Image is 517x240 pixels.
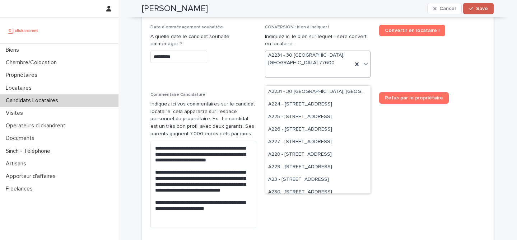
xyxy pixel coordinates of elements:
[265,149,371,161] div: A228 - 45 rue de Lille, Paris 75005
[379,25,445,36] a: Convertir en locataire !
[265,98,371,111] div: A224 - 45 rue de Lille, Paris 75007
[265,86,371,98] div: A2231 - 30 Allée Madame de Montespan, Bussy-Saint-Georges 77600
[6,23,41,38] img: UCB0brd3T0yccxBKYDjQ
[265,111,371,123] div: A225 - 29 rue Boissy d’Anglas, Paris 75008
[265,136,371,149] div: A227 - 58 boulevard de Sébastopol, Paris 75003
[439,6,456,11] span: Cancel
[427,3,462,14] button: Cancel
[3,185,38,192] p: Freelances
[142,4,208,14] h2: [PERSON_NAME]
[3,160,32,167] p: Artisans
[150,25,223,29] span: Date d'emménagement souhaitée
[385,28,439,33] span: Convertir en locataire !
[3,148,56,155] p: Sinch - Téléphone
[265,161,371,174] div: A229 - 2 rue Commines, Paris 75003
[3,85,37,91] p: Locataires
[265,33,371,48] p: Indiquez ici le bien sur lequel il sera converti en locataire.
[3,97,64,104] p: Candidats Locataires
[3,47,25,53] p: Biens
[476,6,488,11] span: Save
[265,25,329,29] span: CONVERSION : bien à indiquer !
[265,174,371,186] div: A23 - 71 rue des Gravilliers, Paris 75003
[3,122,71,129] p: Operateurs clickandrent
[150,33,256,48] p: A quelle date le candidat souhaite emménager ?
[268,52,350,67] span: A2231 - 30 [GEOGRAPHIC_DATA], [GEOGRAPHIC_DATA] 77600
[265,123,371,136] div: A226 - 27 rue du Bourg Tibourg, Paris 75004
[3,72,43,79] p: Propriétaires
[3,173,61,180] p: Apporteur d'affaires
[3,59,62,66] p: Chambre/Colocation
[150,100,256,138] p: Indiquez ici vos commentaires sur le candidat locataire, cela apparaitra sur l'espace personnel d...
[3,135,40,142] p: Documents
[463,3,494,14] button: Save
[379,92,449,104] a: Refus par le propriétaire
[385,95,443,100] span: Refus par le propriétaire
[150,93,205,97] span: Commentaire Candidature
[3,110,29,117] p: Visites
[265,186,371,199] div: A230 - 45 rue de Lille, Paris 75007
